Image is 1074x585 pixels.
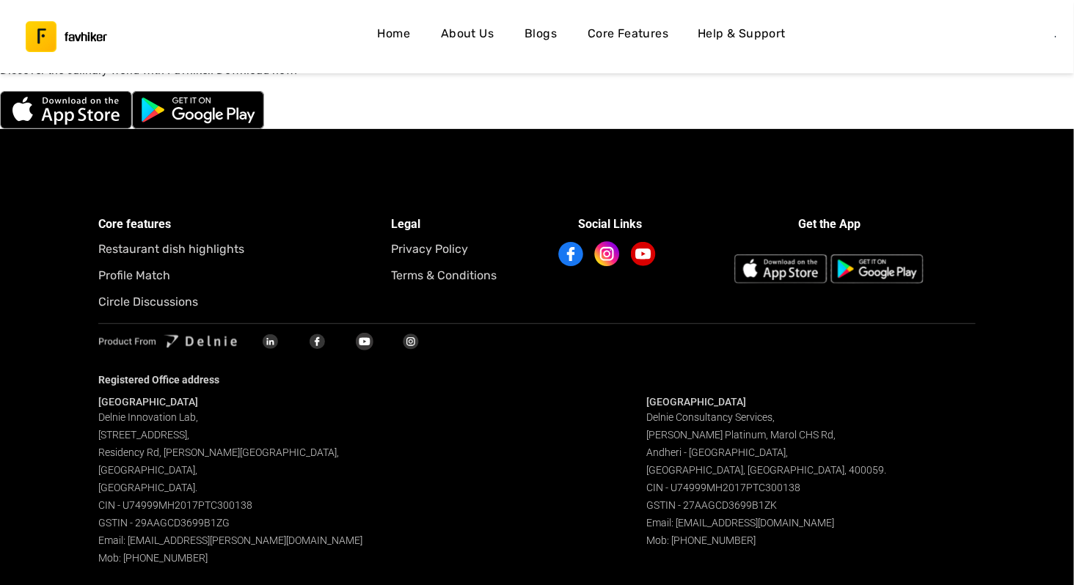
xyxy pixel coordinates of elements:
[588,24,668,43] h4: Core Features
[391,215,537,234] h4: Legal
[247,334,294,347] a: LinkedIn
[830,254,924,284] img: Google Play
[98,334,247,350] img: Delnie
[132,91,264,129] img: Google Play
[646,411,886,546] span: Delnie Consultancy Services, [PERSON_NAME] Platinum, Marol CHS Rd, Andheri - [GEOGRAPHIC_DATA], [...
[65,32,107,43] h3: favhiker
[294,334,341,347] a: Facebook
[391,266,537,285] h5: Terms & Conditions
[98,411,362,564] span: Delnie Innovation Lab, [STREET_ADDRESS], Residency Rd, [PERSON_NAME][GEOGRAPHIC_DATA], [GEOGRAPHI...
[310,334,326,350] img: Facebook
[435,20,500,54] a: About Us
[698,24,786,43] h4: Help & Support
[537,215,683,234] h4: Social Links
[692,20,792,54] button: Help & Support
[674,215,984,234] h3: Get the App
[646,395,975,408] h4: [GEOGRAPHIC_DATA]
[596,240,624,268] a: Instagram
[560,240,588,268] a: Facebook
[378,24,411,43] h4: Home
[517,20,564,54] a: Blogs
[402,333,420,350] img: Instagram
[98,240,390,259] h5: Restaurant dish highlights
[98,266,390,285] h5: Profile Match
[593,240,621,268] img: Instagram
[370,20,417,54] a: Home
[341,334,388,347] a: YouTube
[391,240,537,259] a: Privacy Policy
[388,334,435,347] a: Instagram
[734,240,828,298] img: App Store
[98,395,427,408] h4: [GEOGRAPHIC_DATA]
[632,240,660,268] a: YouTube
[631,242,656,266] img: YouTube
[356,333,373,350] img: YouTube
[582,20,674,54] a: Core Features
[98,215,390,234] h4: Core features
[98,292,390,312] h5: Circle Discussions
[98,370,975,389] h5: Registered Office address
[525,24,557,43] h4: Blogs
[441,24,494,43] h4: About Us
[263,334,278,349] img: LinkedIn
[558,242,584,267] img: Facebook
